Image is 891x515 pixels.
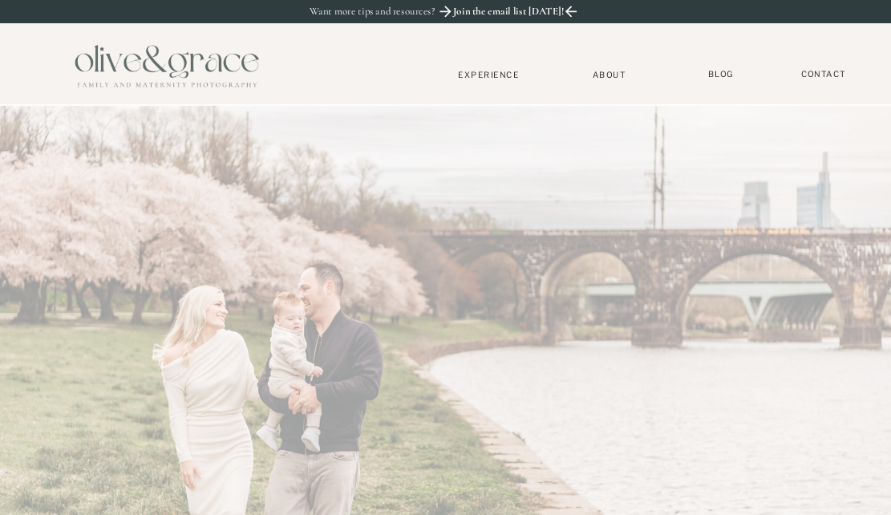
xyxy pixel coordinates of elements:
[439,69,537,79] a: Experience
[703,68,739,79] a: BLOG
[310,5,467,18] p: Want more tips and resources?
[794,68,853,79] a: Contact
[586,69,631,79] a: About
[452,5,566,21] a: Join the email list [DATE]!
